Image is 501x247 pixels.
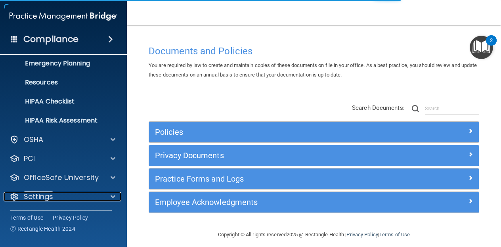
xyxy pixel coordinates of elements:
a: Employee Acknowledgments [155,196,473,209]
a: Privacy Policy [346,232,378,237]
h5: Practice Forms and Logs [155,174,390,183]
a: Privacy Documents [155,149,473,162]
h4: Documents and Policies [149,46,479,56]
a: Settings [10,192,115,201]
h5: Policies [155,128,390,136]
span: You are required by law to create and maintain copies of these documents on file in your office. ... [149,62,477,78]
a: Terms of Use [10,214,43,222]
a: OfficeSafe University [10,173,115,182]
a: Privacy Policy [53,214,88,222]
h4: Compliance [23,34,78,45]
input: Search [425,103,479,115]
a: Practice Forms and Logs [155,172,473,185]
p: Resources [5,79,113,86]
button: Open Resource Center, 2 new notifications [470,36,493,59]
iframe: Drift Widget Chat Controller [461,192,491,222]
p: Settings [24,192,53,201]
p: PCI [24,154,35,163]
img: ic-search.3b580494.png [412,105,419,112]
span: Ⓒ Rectangle Health 2024 [10,225,75,233]
p: OSHA [24,135,44,144]
p: Emergency Planning [5,59,113,67]
img: PMB logo [10,8,117,24]
p: OfficeSafe University [24,173,99,182]
a: Policies [155,126,473,138]
div: 2 [490,40,493,51]
a: OSHA [10,135,115,144]
h5: Privacy Documents [155,151,390,160]
a: PCI [10,154,115,163]
p: HIPAA Risk Assessment [5,117,113,124]
a: Terms of Use [379,232,410,237]
span: Search Documents: [352,104,405,111]
h5: Employee Acknowledgments [155,198,390,207]
p: HIPAA Checklist [5,98,113,105]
